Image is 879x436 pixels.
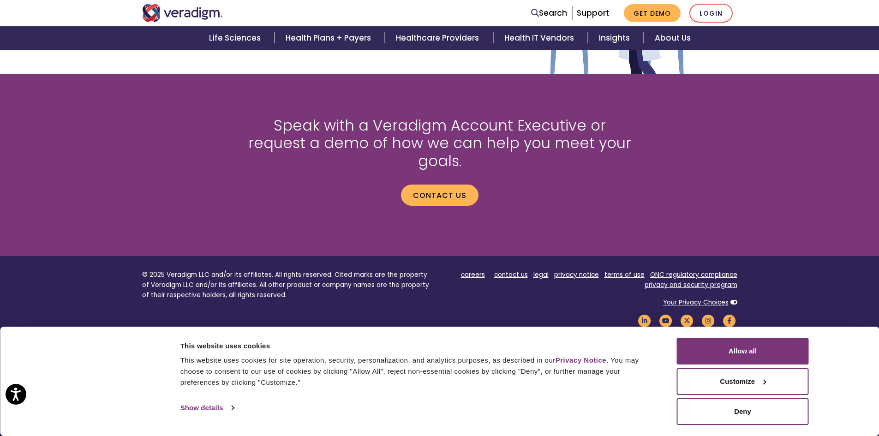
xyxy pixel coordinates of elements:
[650,270,737,279] a: ONC regulatory compliance
[677,398,809,425] button: Deny
[494,270,528,279] a: contact us
[577,7,609,18] a: Support
[588,26,644,50] a: Insights
[244,117,636,170] h2: Speak with a Veradigm Account Executive or request a demo of how we can help you meet your goals.
[663,298,729,307] a: Your Privacy Choices
[677,368,809,395] button: Customize
[645,281,737,289] a: privacy and security program
[385,26,493,50] a: Healthcare Providers
[658,317,674,325] a: Veradigm YouTube Link
[275,26,385,50] a: Health Plans + Payers
[180,401,234,415] a: Show details
[679,317,695,325] a: Veradigm Twitter Link
[142,4,223,22] img: Veradigm logo
[556,356,606,364] a: Privacy Notice
[180,355,656,388] div: This website uses cookies for site operation, security, personalization, and analytics purposes, ...
[180,340,656,352] div: This website uses cookies
[142,270,433,300] p: © 2025 Veradigm LLC and/or its affiliates. All rights reserved. Cited marks are the property of V...
[700,317,716,325] a: Veradigm Instagram Link
[554,270,599,279] a: privacy notice
[401,185,478,206] a: Contact us
[461,270,485,279] a: careers
[637,317,652,325] a: Veradigm LinkedIn Link
[689,4,733,23] a: Login
[531,7,567,19] a: Search
[677,338,809,364] button: Allow all
[604,270,645,279] a: terms of use
[533,270,549,279] a: legal
[198,26,275,50] a: Life Sciences
[644,26,702,50] a: About Us
[722,317,737,325] a: Veradigm Facebook Link
[624,4,681,22] a: Get Demo
[493,26,588,50] a: Health IT Vendors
